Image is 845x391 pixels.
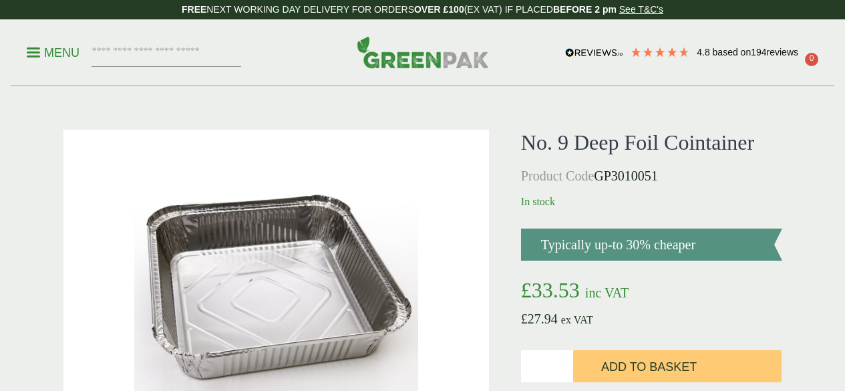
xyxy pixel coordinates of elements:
span: inc VAT [585,285,629,300]
h1: No. 9 Deep Foil Cointainer [521,130,782,155]
img: REVIEWS.io [565,48,623,57]
bdi: 33.53 [521,278,580,302]
p: GP3010051 [521,166,782,186]
span: Product Code [521,168,594,183]
p: In stock [521,194,782,210]
span: 194 [751,47,766,57]
span: 0 [805,53,818,66]
span: Add to Basket [601,360,697,375]
strong: OVER £100 [414,4,464,15]
p: Menu [27,45,79,61]
bdi: 27.94 [521,311,558,326]
span: Based on [713,47,751,57]
span: reviews [767,47,798,57]
span: ex VAT [561,314,593,325]
strong: BEFORE 2 pm [553,4,617,15]
span: £ [521,311,528,326]
span: £ [521,278,532,302]
strong: FREE [182,4,206,15]
img: GreenPak Supplies [357,36,489,68]
a: Menu [27,45,79,58]
span: 4.8 [697,47,712,57]
a: See T&C's [619,4,663,15]
div: 4.78 Stars [630,46,690,58]
button: Add to Basket [573,350,782,382]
